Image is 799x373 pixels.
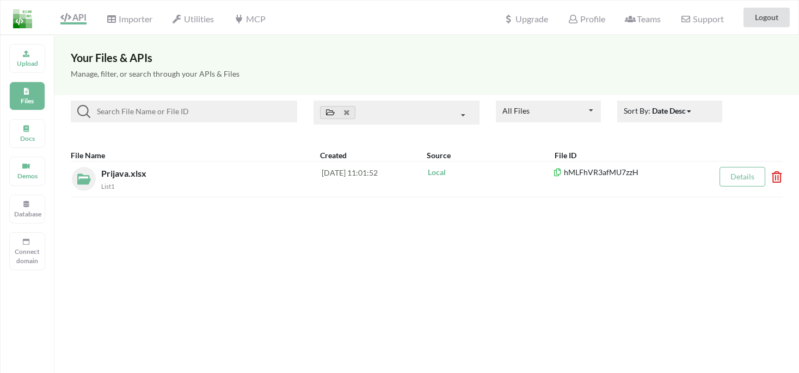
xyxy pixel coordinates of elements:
span: API [60,12,87,22]
p: Connect domain [14,247,40,265]
span: Profile [568,14,605,24]
span: Utilities [172,14,214,24]
p: Local [428,167,553,178]
h3: Your Files & APIs [71,51,783,64]
span: Support [680,15,723,23]
b: Created [320,151,347,160]
button: Logout [743,8,790,27]
a: Details [730,172,754,181]
p: Files [14,96,40,105]
b: Source [427,151,451,160]
span: Sort By: [624,106,693,115]
span: Upgrade [503,15,548,23]
img: localFileIcon.eab6d1cc.svg [72,167,91,186]
div: Date Desc [652,105,686,116]
b: File ID [555,151,576,160]
span: Teams [625,14,661,24]
button: Details [720,167,765,186]
p: Database [14,209,40,219]
p: hMLFhVR3afMU7zzH [553,167,707,178]
img: LogoIcon.png [13,9,32,28]
input: Search File Name or File ID [90,105,293,118]
p: Demos [14,171,40,181]
span: Importer [106,14,152,24]
p: Upload [14,59,40,68]
div: [DATE] 11:01:52 [322,167,427,191]
span: MCP [233,14,265,24]
h5: Manage, filter, or search through your APIs & Files [71,70,783,79]
b: File Name [71,151,105,160]
p: Docs [14,134,40,143]
small: List1 [101,183,114,190]
span: Prijava.xlsx [101,168,149,178]
img: searchIcon.svg [77,105,90,118]
div: All Files [502,107,530,115]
